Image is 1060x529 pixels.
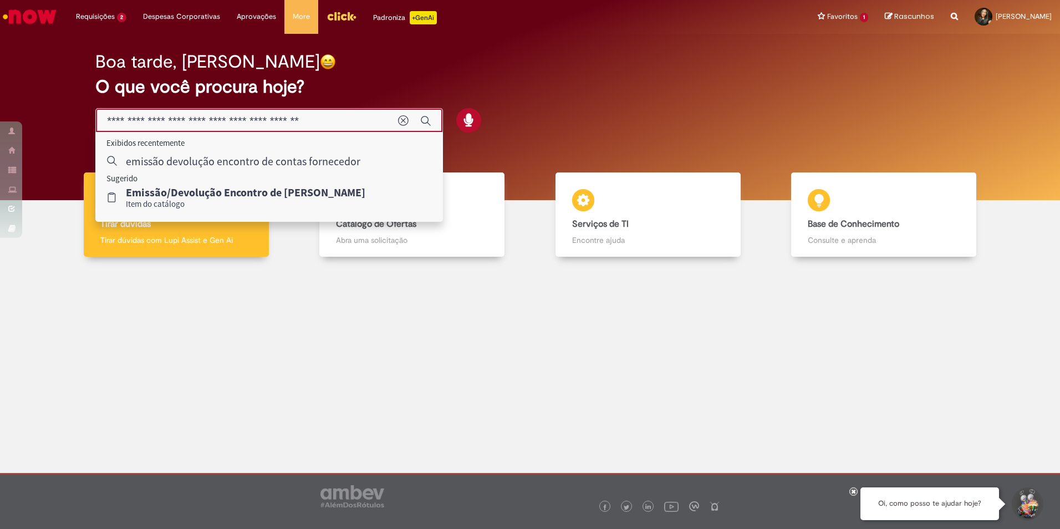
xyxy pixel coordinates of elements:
img: happy-face.png [320,54,336,70]
p: Abra uma solicitação [336,235,488,246]
span: 2 [117,13,126,22]
b: Catálogo de Ofertas [336,218,416,230]
a: Serviços de TI Encontre ajuda [530,172,766,257]
span: Requisições [76,11,115,22]
img: logo_footer_naosei.png [710,501,720,511]
b: Serviços de TI [572,218,629,230]
h2: Boa tarde, [PERSON_NAME] [95,52,320,72]
span: Rascunhos [894,11,934,22]
span: More [293,11,310,22]
span: [PERSON_NAME] [996,12,1052,21]
img: logo_footer_linkedin.png [645,504,651,511]
img: logo_footer_twitter.png [624,505,629,510]
p: Consulte e aprenda [808,235,960,246]
p: +GenAi [410,11,437,24]
span: Despesas Corporativas [143,11,220,22]
a: Tirar dúvidas Tirar dúvidas com Lupi Assist e Gen Ai [58,172,294,257]
span: Favoritos [827,11,858,22]
img: logo_footer_youtube.png [664,499,679,513]
a: Rascunhos [885,12,934,22]
img: logo_footer_workplace.png [689,501,699,511]
img: ServiceNow [1,6,58,28]
span: Aprovações [237,11,276,22]
span: 1 [860,13,868,22]
div: Oi, como posso te ajudar hoje? [860,487,999,520]
b: Tirar dúvidas [100,218,151,230]
b: Base de Conhecimento [808,218,899,230]
img: logo_footer_facebook.png [602,505,608,510]
a: Base de Conhecimento Consulte e aprenda [766,172,1002,257]
h2: O que você procura hoje? [95,77,965,96]
img: logo_footer_ambev_rotulo_gray.png [320,485,384,507]
button: Iniciar Conversa de Suporte [1010,487,1043,521]
p: Encontre ajuda [572,235,724,246]
img: click_logo_yellow_360x200.png [327,8,356,24]
p: Tirar dúvidas com Lupi Assist e Gen Ai [100,235,252,246]
div: Padroniza [373,11,437,24]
